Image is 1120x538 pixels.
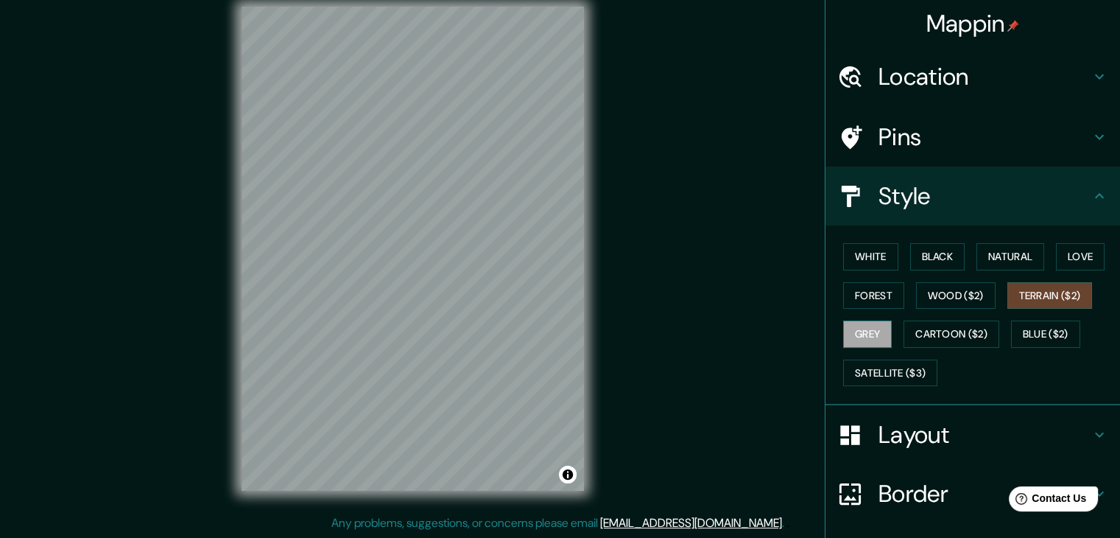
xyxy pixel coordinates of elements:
[916,282,996,310] button: Wood ($2)
[976,243,1044,270] button: Natural
[878,479,1091,509] h4: Border
[843,360,937,387] button: Satellite ($3)
[878,62,1091,91] h4: Location
[843,243,898,270] button: White
[559,466,577,483] button: Toggle attribution
[878,420,1091,450] h4: Layout
[825,47,1120,106] div: Location
[784,514,786,532] div: .
[926,9,1020,38] h4: Mappin
[843,282,904,310] button: Forest
[825,464,1120,523] div: Border
[242,7,584,491] canvas: Map
[1056,243,1105,270] button: Love
[1011,321,1080,348] button: Blue ($2)
[878,122,1091,152] h4: Pins
[1007,282,1093,310] button: Terrain ($2)
[1007,20,1019,32] img: pin-icon.png
[825,167,1120,226] div: Style
[989,481,1104,522] iframe: Help widget launcher
[825,405,1120,464] div: Layout
[825,108,1120,167] div: Pins
[910,243,965,270] button: Black
[331,514,784,532] p: Any problems, suggestions, or concerns please email .
[878,181,1091,211] h4: Style
[600,515,782,531] a: [EMAIL_ADDRESS][DOMAIN_NAME]
[786,514,789,532] div: .
[904,321,999,348] button: Cartoon ($2)
[843,321,892,348] button: Grey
